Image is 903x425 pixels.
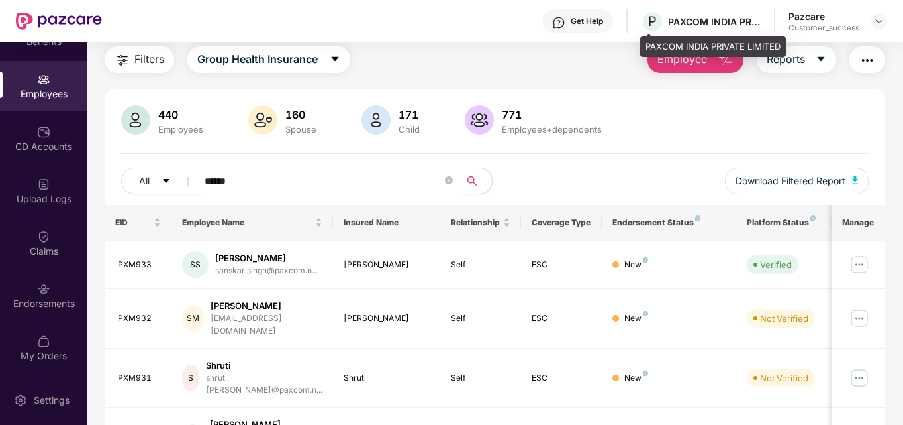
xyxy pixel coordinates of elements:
[788,10,859,23] div: Pazcare
[849,367,870,389] img: manageButton
[182,305,204,332] div: SM
[624,259,648,271] div: New
[459,176,485,186] span: search
[30,394,73,407] div: Settings
[156,124,206,135] div: Employees
[849,308,870,329] img: manageButton
[134,51,164,68] span: Filters
[849,254,870,275] img: manageButton
[459,168,493,194] button: search
[283,124,319,135] div: Spouse
[499,108,604,121] div: 771
[624,312,648,325] div: New
[451,312,510,325] div: Self
[215,265,318,277] div: sanskar.singh@paxcom.n...
[197,51,318,68] span: Group Health Insurance
[736,174,845,188] span: Download Filtered Report
[788,23,859,33] div: Customer_success
[767,51,805,68] span: Reports
[182,365,199,391] div: S
[361,105,391,135] img: svg+xml;base64,PHN2ZyB4bWxucz0iaHR0cDovL3d3dy53My5vcmcvMjAwMC9zdmciIHhtbG5zOnhsaW5rPSJodHRwOi8vd3...
[532,259,591,271] div: ESC
[118,312,162,325] div: PXM932
[440,205,521,241] th: Relationship
[859,52,875,68] img: svg+xml;base64,PHN2ZyB4bWxucz0iaHR0cDovL3d3dy53My5vcmcvMjAwMC9zdmciIHdpZHRoPSIyNCIgaGVpZ2h0PSIyNC...
[725,168,869,194] button: Download Filtered Report
[647,46,743,73] button: Employee
[344,259,430,271] div: [PERSON_NAME]
[532,312,591,325] div: ESC
[206,372,322,397] div: shruti.[PERSON_NAME]@paxcom.n...
[211,312,322,337] div: [EMAIL_ADDRESS][DOMAIN_NAME]
[37,125,50,139] img: svg+xml;base64,PHN2ZyBpZD0iQ0RfQWNjb3VudHMiIGRhdGEtbmFtZT0iQ0QgQWNjb3VudHMiIHhtbG5zPSJodHRwOi8vd3...
[657,51,707,68] span: Employee
[118,372,162,385] div: PXM931
[760,258,792,271] div: Verified
[121,105,150,135] img: svg+xml;base64,PHN2ZyB4bWxucz0iaHR0cDovL3d3dy53My5vcmcvMjAwMC9zdmciIHhtbG5zOnhsaW5rPSJodHRwOi8vd3...
[465,105,494,135] img: svg+xml;base64,PHN2ZyB4bWxucz0iaHR0cDovL3d3dy53My5vcmcvMjAwMC9zdmciIHhtbG5zOnhsaW5rPSJodHRwOi8vd3...
[643,371,648,376] img: svg+xml;base64,PHN2ZyB4bWxucz0iaHR0cDovL3d3dy53My5vcmcvMjAwMC9zdmciIHdpZHRoPSI4IiBoZWlnaHQ9IjgiIH...
[640,36,786,58] div: PAXCOM INDIA PRIVATE LIMITED
[105,46,174,73] button: Filters
[16,13,102,30] img: New Pazcare Logo
[121,168,202,194] button: Allcaret-down
[37,73,50,86] img: svg+xml;base64,PHN2ZyBpZD0iRW1wbG95ZWVzIiB4bWxucz0iaHR0cDovL3d3dy53My5vcmcvMjAwMC9zdmciIHdpZHRoPS...
[248,105,277,135] img: svg+xml;base64,PHN2ZyB4bWxucz0iaHR0cDovL3d3dy53My5vcmcvMjAwMC9zdmciIHhtbG5zOnhsaW5rPSJodHRwOi8vd3...
[37,282,50,296] img: svg+xml;base64,PHN2ZyBpZD0iRW5kb3JzZW1lbnRzIiB4bWxucz0iaHR0cDovL3d3dy53My5vcmcvMjAwMC9zdmciIHdpZH...
[396,124,422,135] div: Child
[552,16,565,29] img: svg+xml;base64,PHN2ZyBpZD0iSGVscC0zMngzMiIgeG1sbnM9Imh0dHA6Ly93d3cudzMub3JnLzIwMDAvc3ZnIiB3aWR0aD...
[718,52,734,68] img: svg+xml;base64,PHN2ZyB4bWxucz0iaHR0cDovL3d3dy53My5vcmcvMjAwMC9zdmciIHhtbG5zOnhsaW5rPSJodHRwOi8vd3...
[668,15,761,28] div: PAXCOM INDIA PRIVATE LIMITED
[810,215,816,221] img: svg+xml;base64,PHN2ZyB4bWxucz0iaHR0cDovL3d3dy53My5vcmcvMjAwMC9zdmciIHdpZHRoPSI4IiBoZWlnaHQ9IjgiIH...
[832,205,885,241] th: Manage
[330,54,340,66] span: caret-down
[162,176,171,187] span: caret-down
[451,259,510,271] div: Self
[182,217,312,228] span: Employee Name
[747,217,820,228] div: Platform Status
[14,394,27,407] img: svg+xml;base64,PHN2ZyBpZD0iU2V0dGluZy0yMHgyMCIgeG1sbnM9Imh0dHA6Ly93d3cudzMub3JnLzIwMDAvc3ZnIiB3aW...
[757,46,836,73] button: Reportscaret-down
[344,372,430,385] div: Shruti
[643,257,648,263] img: svg+xml;base64,PHN2ZyB4bWxucz0iaHR0cDovL3d3dy53My5vcmcvMjAwMC9zdmciIHdpZHRoPSI4IiBoZWlnaHQ9IjgiIH...
[760,312,808,325] div: Not Verified
[521,205,602,241] th: Coverage Type
[760,371,808,385] div: Not Verified
[451,217,500,228] span: Relationship
[445,175,453,188] span: close-circle
[139,174,150,188] span: All
[215,252,318,265] div: [PERSON_NAME]
[445,176,453,184] span: close-circle
[333,205,441,241] th: Insured Name
[187,46,350,73] button: Group Health Insurancecaret-down
[156,108,206,121] div: 440
[695,215,700,221] img: svg+xml;base64,PHN2ZyB4bWxucz0iaHR0cDovL3d3dy53My5vcmcvMjAwMC9zdmciIHdpZHRoPSI4IiBoZWlnaHQ9IjgiIH...
[648,13,657,29] span: P
[532,372,591,385] div: ESC
[874,16,884,27] img: svg+xml;base64,PHN2ZyBpZD0iRHJvcGRvd24tMzJ4MzIiIHhtbG5zPSJodHRwOi8vd3d3LnczLm9yZy8yMDAwL3N2ZyIgd2...
[624,372,648,385] div: New
[499,124,604,135] div: Employees+dependents
[643,311,648,316] img: svg+xml;base64,PHN2ZyB4bWxucz0iaHR0cDovL3d3dy53My5vcmcvMjAwMC9zdmciIHdpZHRoPSI4IiBoZWlnaHQ9IjgiIH...
[571,16,603,27] div: Get Help
[115,217,152,228] span: EID
[37,178,50,191] img: svg+xml;base64,PHN2ZyBpZD0iVXBsb2FkX0xvZ3MiIGRhdGEtbmFtZT0iVXBsb2FkIExvZ3MiIHhtbG5zPSJodHRwOi8vd3...
[105,205,172,241] th: EID
[816,54,826,66] span: caret-down
[118,259,162,271] div: PXM933
[451,372,510,385] div: Self
[115,52,130,68] img: svg+xml;base64,PHN2ZyB4bWxucz0iaHR0cDovL3d3dy53My5vcmcvMjAwMC9zdmciIHdpZHRoPSIyNCIgaGVpZ2h0PSIyNC...
[171,205,333,241] th: Employee Name
[37,335,50,348] img: svg+xml;base64,PHN2ZyBpZD0iTXlfT3JkZXJzIiBkYXRhLW5hbWU9Ik15IE9yZGVycyIgeG1sbnM9Imh0dHA6Ly93d3cudz...
[612,217,726,228] div: Endorsement Status
[182,251,209,278] div: SS
[344,312,430,325] div: [PERSON_NAME]
[852,176,859,184] img: svg+xml;base64,PHN2ZyB4bWxucz0iaHR0cDovL3d3dy53My5vcmcvMjAwMC9zdmciIHhtbG5zOnhsaW5rPSJodHRwOi8vd3...
[37,230,50,243] img: svg+xml;base64,PHN2ZyBpZD0iQ2xhaW0iIHhtbG5zPSJodHRwOi8vd3d3LnczLm9yZy8yMDAwL3N2ZyIgd2lkdGg9IjIwIi...
[211,300,322,312] div: [PERSON_NAME]
[396,108,422,121] div: 171
[283,108,319,121] div: 160
[206,359,322,372] div: Shruti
